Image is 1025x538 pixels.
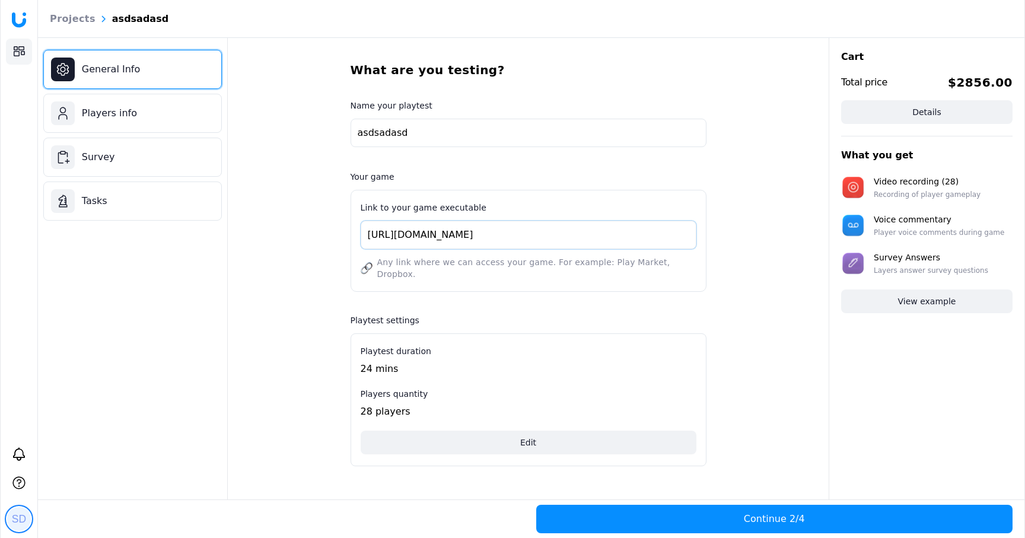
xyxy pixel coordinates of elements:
div: Survey Answers [874,252,1013,263]
input: https://... [361,221,696,249]
span: Total price [841,75,887,90]
span: Your game [351,172,394,182]
span: asdsadasd [112,12,168,26]
div: Voice commentary [874,214,1013,225]
button: General Info [43,50,222,89]
button: Tasks [43,182,222,221]
img: voice-commentary.png [841,214,865,237]
div: 24 mins [361,362,696,376]
p: Player voice comments during game [874,228,1013,237]
span: Players info [82,106,137,120]
a: sadsadas dasdasd [5,505,33,533]
img: sadsadas dasdasd [7,507,31,531]
h6: Cart [841,50,1013,64]
img: survey-answers.png [841,252,865,275]
span: Name your playtest [351,101,432,110]
span: General Info [82,62,140,77]
img: Chain [361,262,373,274]
div: 28 players [361,405,696,419]
h5: What you get [841,148,1013,163]
span: Any link where we can access your game. For example: Play Market, Dropbox. [377,256,696,280]
button: Details [841,100,1013,124]
a: Projects [50,12,96,26]
span: Players quantity [361,389,428,399]
p: Layers answer survey questions [874,266,1013,275]
span: Playtest duration [361,346,431,356]
p: Recording of player gameplay [874,190,1013,199]
span: Tasks [82,194,107,208]
button: Players info [43,94,222,133]
span: Survey [82,150,115,164]
button: Survey [43,138,222,177]
h4: What are you testing? [351,62,706,78]
button: Edit [361,431,696,454]
span: Playtest settings [351,316,419,325]
span: $2856.00 [948,74,1013,91]
div: Video recording (28) [874,176,1013,187]
button: View example [841,289,1013,313]
span: Link to your game executable [361,203,487,212]
img: recorder.png [841,176,865,199]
